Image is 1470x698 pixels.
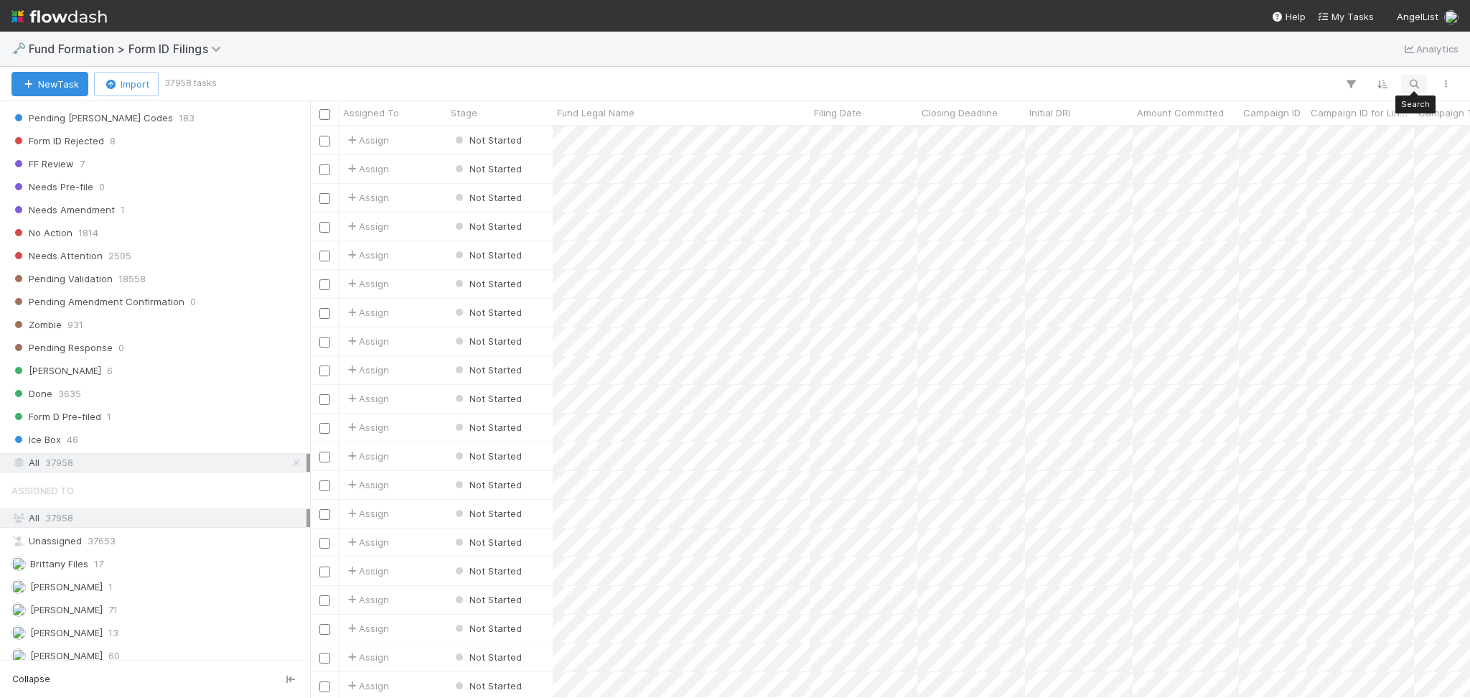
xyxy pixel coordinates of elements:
span: Pending [PERSON_NAME] Codes [11,109,173,127]
span: Done [11,385,52,403]
input: Toggle Row Selected [319,279,330,290]
span: Fund Formation > Form ID Filings [29,42,228,56]
span: 0 [118,339,124,357]
span: Assign [345,449,389,463]
input: Toggle Row Selected [319,480,330,491]
div: Not Started [452,621,522,636]
span: Not Started [452,335,522,347]
span: [PERSON_NAME] [30,581,103,592]
div: Assign [345,621,389,636]
input: Toggle Row Selected [319,595,330,606]
span: [PERSON_NAME] [30,650,103,661]
button: Import [94,72,159,96]
span: Form ID Rejected [11,132,104,150]
div: Not Started [452,420,522,434]
div: Not Started [452,679,522,693]
span: 6 [107,362,113,380]
span: Not Started [452,623,522,634]
div: Not Started [452,391,522,406]
span: 931 [67,316,83,334]
span: Closing Deadline [922,106,998,120]
input: Toggle Row Selected [319,308,330,319]
span: Assign [345,564,389,578]
span: Not Started [452,594,522,605]
span: Assign [345,650,389,664]
span: Needs Pre-file [11,178,93,196]
span: No Action [11,224,72,242]
input: Toggle Row Selected [319,222,330,233]
span: Assign [345,162,389,176]
div: Assign [345,334,389,348]
span: Assign [345,535,389,549]
button: NewTask [11,72,88,96]
input: Toggle Row Selected [319,538,330,549]
div: Not Started [452,219,522,233]
div: Not Started [452,592,522,607]
span: 1 [108,578,113,596]
span: Not Started [452,565,522,577]
span: 7 [80,155,85,173]
div: Assign [345,391,389,406]
span: 1 [121,201,125,219]
input: Toggle All Rows Selected [319,109,330,120]
span: 18558 [118,270,146,288]
span: Filing Date [814,106,861,120]
span: 60 [108,647,120,665]
span: Brittany Files [30,558,88,569]
span: Not Started [452,479,522,490]
input: Toggle Row Selected [319,366,330,376]
span: Not Started [452,192,522,203]
span: Assign [345,363,389,377]
span: Not Started [452,393,522,404]
div: Unassigned [11,532,306,550]
span: 13 [108,624,118,642]
span: Not Started [452,450,522,462]
div: Assign [345,478,389,492]
div: Not Started [452,363,522,377]
a: My Tasks [1317,9,1374,24]
img: avatar_15e23c35-4711-4c0d-85f4-3400723cad14.png [11,557,26,571]
span: 8 [110,132,116,150]
span: 37958 [45,454,73,472]
div: Not Started [452,305,522,320]
span: 37958 [45,512,73,523]
span: Assign [345,190,389,205]
div: Assign [345,305,389,320]
span: Initial DRI [1029,106,1070,120]
span: 46 [67,431,78,449]
div: Not Started [452,650,522,664]
span: Not Started [452,680,522,692]
div: Not Started [452,478,522,492]
span: 37653 [88,532,116,550]
div: Not Started [452,334,522,348]
div: Not Started [452,506,522,521]
img: logo-inverted-e16ddd16eac7371096b0.svg [11,4,107,29]
span: Not Started [452,278,522,289]
span: AngelList [1397,11,1438,22]
span: Collapse [12,673,50,686]
span: 2505 [108,247,131,265]
input: Toggle Row Selected [319,452,330,462]
div: All [11,509,306,527]
span: Not Started [452,249,522,261]
span: Not Started [452,134,522,146]
img: avatar_b467e446-68e1-4310-82a7-76c532dc3f4b.png [11,580,26,594]
span: Assign [345,219,389,233]
span: Zombie [11,316,62,334]
input: Toggle Row Selected [319,509,330,520]
span: Pending Validation [11,270,113,288]
span: Assign [345,592,389,607]
span: 0 [99,178,105,196]
span: Assign [345,133,389,147]
span: Not Started [452,508,522,519]
div: Not Started [452,276,522,291]
div: Assign [345,248,389,262]
span: Campaign ID for Linking [1311,106,1410,120]
span: Not Started [452,307,522,318]
span: My Tasks [1317,11,1374,22]
span: Not Started [452,163,522,174]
